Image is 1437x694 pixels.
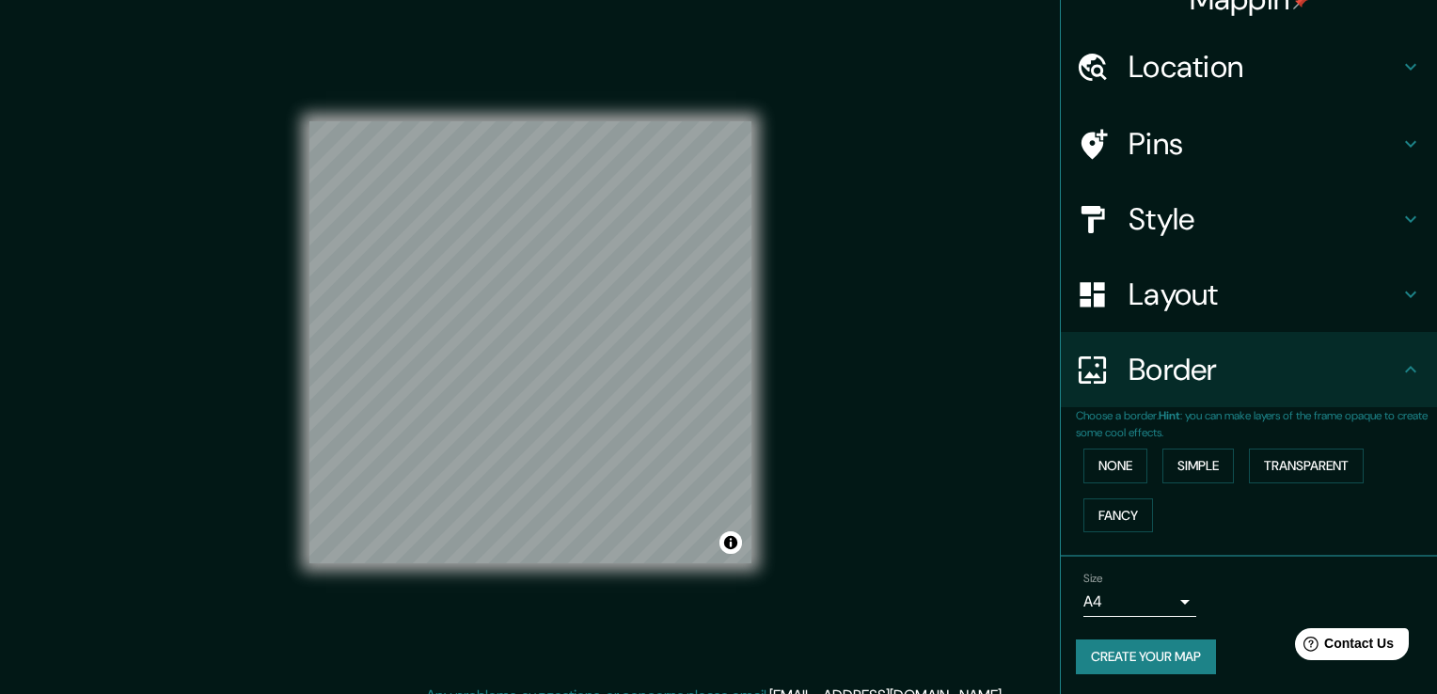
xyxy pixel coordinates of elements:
div: Layout [1061,257,1437,332]
p: Choose a border. : you can make layers of the frame opaque to create some cool effects. [1076,407,1437,441]
button: None [1083,449,1147,483]
div: Pins [1061,106,1437,181]
label: Size [1083,571,1103,587]
h4: Location [1129,48,1399,86]
div: Border [1061,332,1437,407]
h4: Pins [1129,125,1399,163]
iframe: Help widget launcher [1270,621,1416,673]
div: Style [1061,181,1437,257]
button: Fancy [1083,498,1153,533]
button: Transparent [1249,449,1364,483]
h4: Style [1129,200,1399,238]
b: Hint [1159,408,1180,423]
button: Toggle attribution [719,531,742,554]
button: Simple [1162,449,1234,483]
div: Location [1061,29,1437,104]
canvas: Map [309,121,751,563]
div: A4 [1083,587,1196,617]
h4: Layout [1129,276,1399,313]
button: Create your map [1076,639,1216,674]
h4: Border [1129,351,1399,388]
